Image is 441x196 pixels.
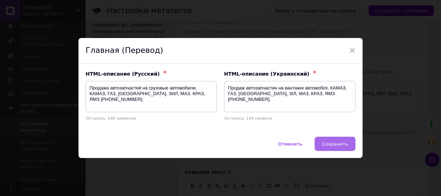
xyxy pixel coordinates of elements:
span: HTML-описание (Русский) [86,71,160,77]
span: Отменить [278,141,302,147]
p: Осталось: 146 символов. [86,116,217,121]
button: Отменить [271,137,310,151]
textarea: Продаж автозапчастин на вантажні автомобілі, КАМАЗ, ГАЗ, [GEOGRAPHIC_DATA], ЗІЛ, МАЗ, КРАЗ, ЯМЗ [... [224,81,355,112]
span: × [349,44,355,56]
span: Сохранить [322,141,348,147]
div: Главная (Перевод) [78,38,363,64]
textarea: Продажа автозапчастей на грузовые автомобили, КАМАЗ, ГАЗ, [GEOGRAPHIC_DATA], ЗИЛ, МАЗ, КРАЗ, ЯМЗ ... [86,81,217,112]
button: Сохранить [315,137,355,151]
span: ✱ [313,70,316,75]
body: Визуальный текстовый редактор, 4698CD48-5AFE-41B1-9FA8-4B8EB748F7CE [7,7,229,15]
span: ✱ [163,70,167,75]
p: Осталось: 144 символа. [224,116,355,121]
span: HTML-описание (Украинский) [224,71,309,77]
